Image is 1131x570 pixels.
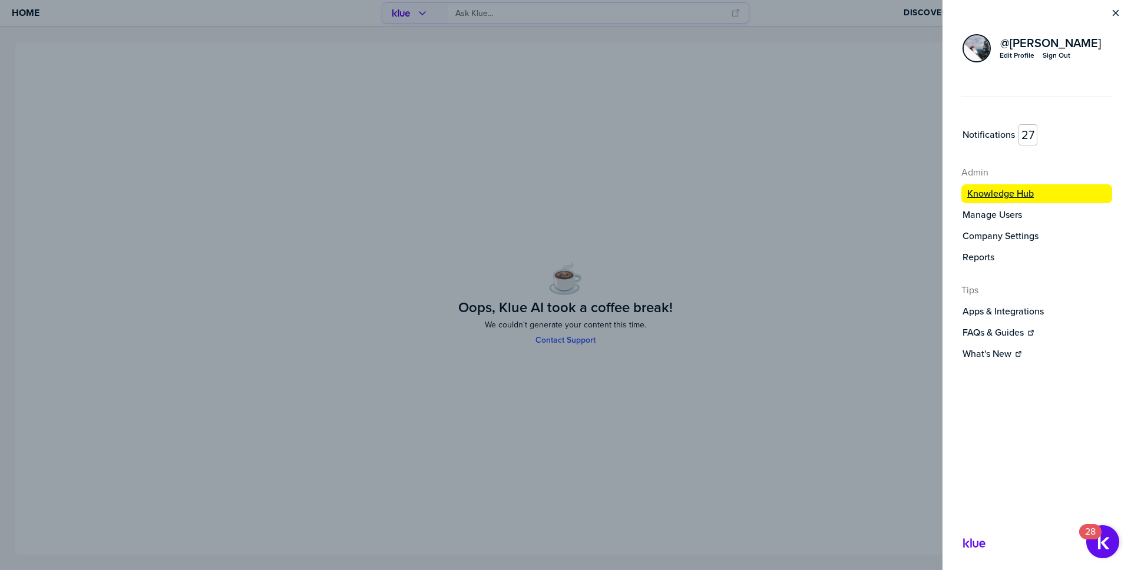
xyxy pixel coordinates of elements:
[963,306,1044,317] label: Apps & Integrations
[961,326,1112,340] a: FAQs & Guides
[961,304,1112,319] button: Apps & Integrations
[963,209,1022,221] label: Manage Users
[963,348,1011,360] label: What's New
[961,123,1112,147] a: Notifications27
[1043,51,1070,60] div: Sign Out
[964,35,990,61] img: 80f7c9fa3b1e01c4e88e1d678b39c264-sml.png
[961,165,1112,180] h4: Admin
[999,50,1035,61] a: Edit Profile
[1000,37,1101,49] span: @ [PERSON_NAME]
[963,34,991,62] div: Peter Craigen
[963,230,1039,242] label: Company Settings
[963,129,1015,141] label: Notifications
[961,347,1112,361] a: What's New
[963,251,994,263] label: Reports
[961,229,1112,243] a: Company Settings
[1110,7,1122,19] button: Close Menu
[967,188,1034,200] label: Knowledge Hub
[961,283,1112,297] h4: Tips
[999,36,1102,50] a: @[PERSON_NAME]
[961,250,1112,264] button: Reports
[961,208,1112,222] a: Manage Users
[1000,51,1034,60] div: Edit Profile
[961,184,1112,203] button: Knowledge Hub
[963,327,1024,339] label: FAQs & Guides
[1042,50,1071,61] button: Sign Out
[1085,532,1096,547] div: 28
[1086,525,1119,558] button: Open Resource Center, 28 new notifications
[1018,124,1037,145] span: 27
